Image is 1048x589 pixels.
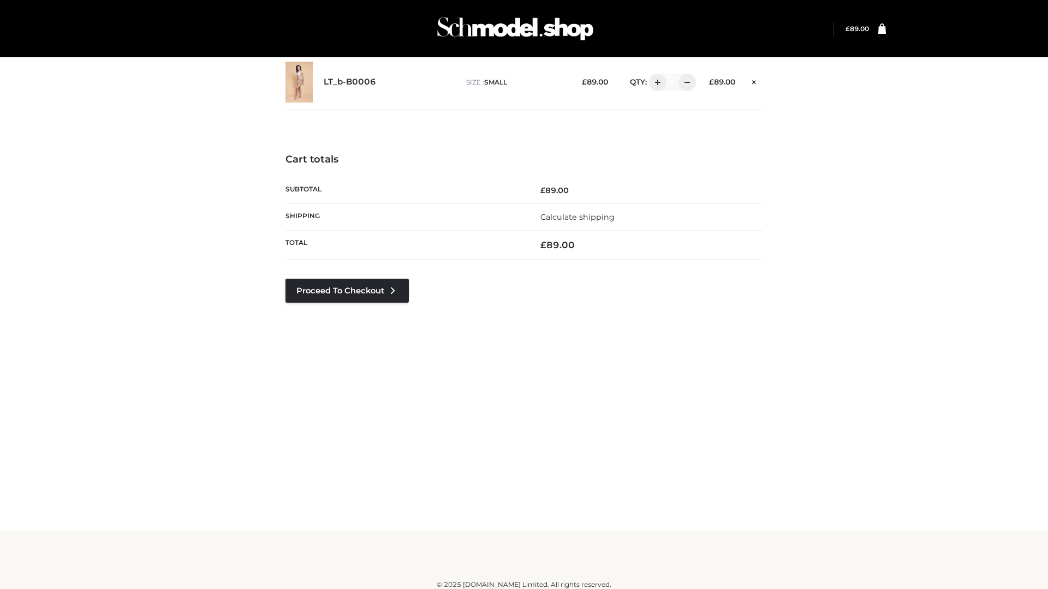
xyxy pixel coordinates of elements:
span: £ [540,185,545,195]
a: Calculate shipping [540,212,615,222]
bdi: 89.00 [540,239,575,250]
bdi: 89.00 [709,77,735,86]
span: SMALL [484,78,507,86]
div: QTY: [619,74,692,91]
a: Proceed to Checkout [285,279,409,303]
img: Schmodel Admin 964 [433,7,597,50]
th: Total [285,231,524,260]
span: £ [582,77,587,86]
a: Remove this item [746,74,763,88]
span: £ [845,25,850,33]
h4: Cart totals [285,154,763,166]
th: Shipping [285,203,524,230]
bdi: 89.00 [582,77,608,86]
a: LT_b-B0006 [324,77,376,87]
th: Subtotal [285,177,524,203]
a: £89.00 [845,25,869,33]
bdi: 89.00 [540,185,569,195]
span: £ [540,239,546,250]
span: £ [709,77,714,86]
bdi: 89.00 [845,25,869,33]
p: size : [466,77,565,87]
